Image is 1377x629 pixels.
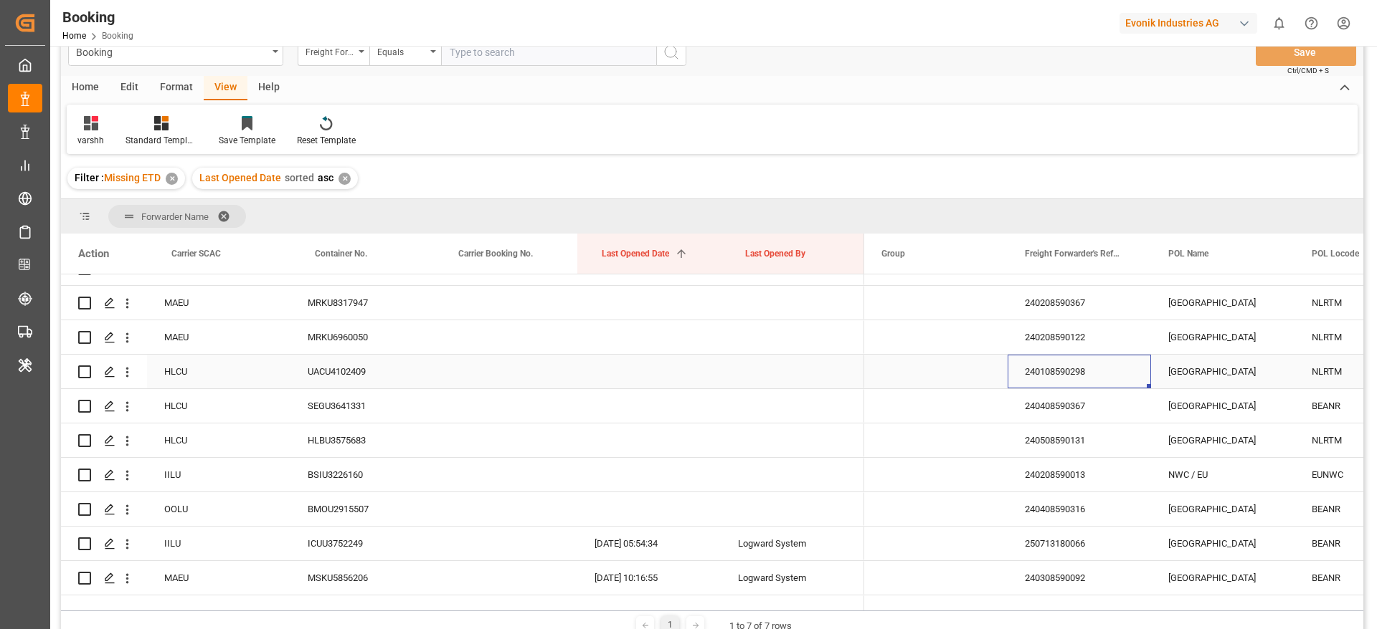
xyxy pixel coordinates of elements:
a: Home [62,31,86,41]
div: NWC / EU [1151,458,1295,491]
div: OOLU [147,492,290,526]
div: [GEOGRAPHIC_DATA] [1151,389,1295,423]
div: BMOU2915507 [290,492,434,526]
span: Container No. [315,249,367,259]
div: 240508590131 [1008,423,1151,457]
div: 240108590298 [1008,355,1151,388]
button: Evonik Industries AG [1120,9,1263,37]
div: 240308590412 [1008,595,1151,629]
div: Press SPACE to select this row. [61,458,864,492]
span: Last Opened Date [602,249,669,259]
div: Press SPACE to select this row. [61,527,864,561]
div: Standard Templates [126,134,197,147]
div: HLCU [147,595,290,629]
button: show 0 new notifications [1263,7,1295,39]
div: MRKU8317947 [290,286,434,320]
button: Save [1256,39,1356,66]
div: 240408590367 [1008,389,1151,423]
div: IILU [147,458,290,491]
span: Filter : [75,172,104,183]
div: [DATE] 10:17:06 [577,595,721,629]
div: Edit [110,76,149,100]
div: [GEOGRAPHIC_DATA] [1151,595,1295,629]
span: Last Opened By [745,249,805,259]
div: [GEOGRAPHIC_DATA] [1151,423,1295,457]
div: Action [78,247,109,260]
div: Format [149,76,204,100]
div: [DATE] 05:54:34 [577,527,721,560]
div: IILU [147,527,290,560]
div: ICUU3752249 [290,527,434,560]
div: [GEOGRAPHIC_DATA] [1151,527,1295,560]
span: Last Opened Date [199,172,281,183]
div: HLCU [147,355,290,388]
div: MAEU [147,561,290,595]
div: SEGU3641331 [290,389,434,423]
div: [GEOGRAPHIC_DATA] [1151,561,1295,595]
div: ✕ [339,173,351,185]
div: 240308590092 [1008,561,1151,595]
div: [DATE] 10:16:55 [577,561,721,595]
div: HLBU3575683 [290,423,434,457]
span: POL Locode [1312,249,1359,259]
div: [GEOGRAPHIC_DATA] [1151,286,1295,320]
div: MAEU [147,320,290,354]
span: Forwarder Name [141,211,209,222]
button: search button [656,39,686,66]
div: MAEU [147,286,290,320]
div: Logward System [721,561,864,595]
div: HLCU [147,389,290,423]
div: UACU4102409 [290,355,434,388]
div: [GEOGRAPHIC_DATA] [1151,320,1295,354]
span: Missing ETD [104,172,161,183]
div: Booking [62,6,133,28]
span: asc [318,172,333,183]
div: [GEOGRAPHIC_DATA] [1151,355,1295,388]
span: sorted [285,172,314,183]
div: Save Template [219,134,275,147]
div: View [204,76,247,100]
div: Press SPACE to select this row. [61,389,864,423]
div: Logward System [721,595,864,629]
button: open menu [369,39,441,66]
div: Press SPACE to select this row. [61,492,864,527]
div: 240208590122 [1008,320,1151,354]
button: open menu [68,39,283,66]
div: Freight Forwarder's Reference No. [306,42,354,59]
div: Home [61,76,110,100]
span: Carrier SCAC [171,249,221,259]
div: BSIU3226160 [290,458,434,491]
div: Reset Template [297,134,356,147]
div: 240208590367 [1008,286,1151,320]
div: Press SPACE to select this row. [61,320,864,355]
input: Type to search [441,39,656,66]
div: 240208590013 [1008,458,1151,491]
div: MRKU6960050 [290,320,434,354]
div: Booking [76,42,268,60]
span: Freight Forwarder's Reference No. [1025,249,1121,259]
button: open menu [298,39,369,66]
div: ✕ [166,173,178,185]
div: varshh [77,134,104,147]
div: Press SPACE to select this row. [61,561,864,595]
div: 250713180066 [1008,527,1151,560]
div: [GEOGRAPHIC_DATA] [1151,492,1295,526]
button: Help Center [1295,7,1328,39]
span: Carrier Booking No. [458,249,533,259]
div: Evonik Industries AG [1120,13,1257,34]
span: POL Name [1168,249,1208,259]
span: Group [881,249,905,259]
div: Press SPACE to select this row. [61,355,864,389]
div: FAMU2054992 [290,595,434,629]
div: Press SPACE to select this row. [61,423,864,458]
div: MSKU5856206 [290,561,434,595]
div: HLCU [147,423,290,457]
div: 240408590316 [1008,492,1151,526]
span: Ctrl/CMD + S [1287,65,1329,76]
div: Press SPACE to select this row. [61,286,864,320]
div: Equals [377,42,426,59]
div: Logward System [721,527,864,560]
div: Help [247,76,290,100]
